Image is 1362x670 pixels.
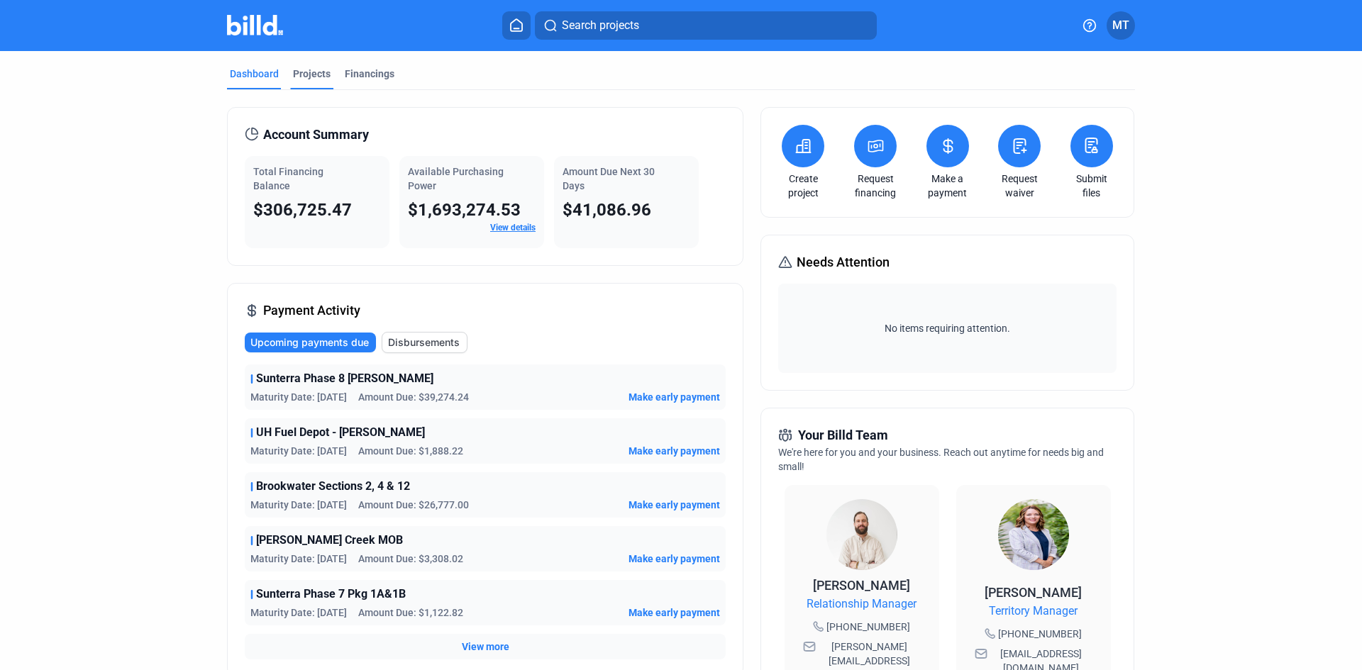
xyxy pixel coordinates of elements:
span: Needs Attention [797,252,890,272]
span: Payment Activity [263,301,360,320]
div: Dashboard [230,67,279,81]
button: View more [462,640,509,654]
span: We're here for you and your business. Reach out anytime for needs big and small! [778,447,1104,472]
span: Upcoming payments due [250,335,369,350]
span: Amount Due Next 30 Days [563,166,655,191]
span: [PHONE_NUMBER] [826,620,910,634]
span: Amount Due: $1,888.22 [358,444,463,458]
span: UH Fuel Depot - [PERSON_NAME] [256,424,425,441]
button: Search projects [535,11,877,40]
img: Relationship Manager [826,499,897,570]
span: $1,693,274.53 [408,200,521,220]
span: [PERSON_NAME] [813,578,910,593]
span: $41,086.96 [563,200,651,220]
span: Maturity Date: [DATE] [250,390,347,404]
span: Amount Due: $39,274.24 [358,390,469,404]
span: Relationship Manager [807,596,917,613]
span: [PHONE_NUMBER] [998,627,1082,641]
span: Account Summary [263,125,369,145]
span: Available Purchasing Power [408,166,504,191]
button: MT [1107,11,1135,40]
a: Request waiver [995,172,1044,200]
span: Maturity Date: [DATE] [250,552,347,566]
span: Search projects [562,17,639,34]
span: MT [1112,17,1129,34]
span: Your Billd Team [798,425,888,445]
span: Maturity Date: [DATE] [250,605,347,620]
img: Territory Manager [998,499,1069,570]
span: Total Financing Balance [253,166,323,191]
a: Make a payment [923,172,973,200]
span: [PERSON_NAME] Creek MOB [256,532,403,549]
a: View details [490,223,536,233]
span: Sunterra Phase 8 [PERSON_NAME] [256,370,433,387]
span: Amount Due: $1,122.82 [358,605,463,620]
span: Amount Due: $3,308.02 [358,552,463,566]
span: Sunterra Phase 7 Pkg 1A&1B [256,586,406,603]
a: Request financing [851,172,900,200]
span: $306,725.47 [253,200,352,220]
span: No items requiring attention. [784,321,1110,335]
div: Financings [345,67,394,81]
span: Amount Due: $26,777.00 [358,498,469,512]
a: Submit files [1067,172,1117,200]
span: [PERSON_NAME] [985,585,1082,600]
button: Make early payment [629,552,720,566]
button: Make early payment [629,605,720,620]
a: Create project [778,172,828,200]
span: Disbursements [388,335,460,350]
button: Make early payment [629,390,720,404]
button: Upcoming payments due [245,333,376,352]
img: Billd Company Logo [227,15,283,35]
button: Make early payment [629,498,720,512]
button: Disbursements [382,332,467,353]
span: Maturity Date: [DATE] [250,498,347,512]
span: Brookwater Sections 2, 4 & 12 [256,478,410,495]
span: Territory Manager [989,603,1078,620]
button: Make early payment [629,444,720,458]
div: Projects [293,67,331,81]
span: Maturity Date: [DATE] [250,444,347,458]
